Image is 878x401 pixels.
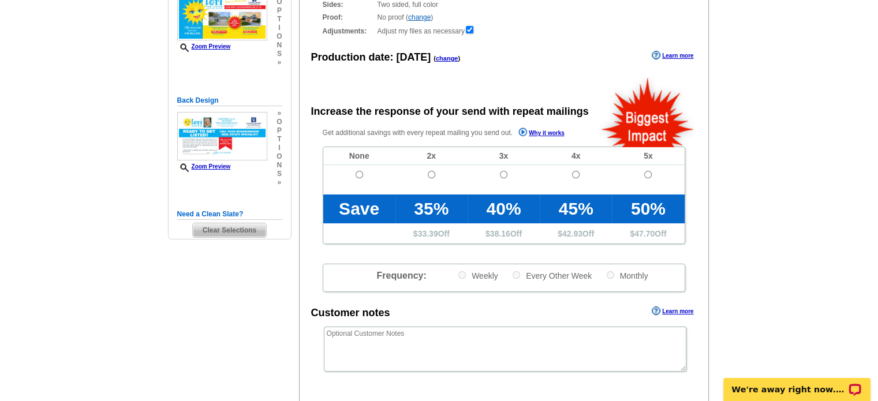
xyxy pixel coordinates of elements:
[395,223,468,243] td: $ Off
[177,112,267,160] img: small-thumb.jpg
[652,306,693,316] a: Learn more
[490,229,510,238] span: 38.16
[468,194,540,223] td: 40%
[177,163,231,170] a: Zoom Preview
[600,76,696,147] img: biggestImpact.png
[436,55,458,62] a: change
[540,223,612,243] td: $ Off
[376,271,426,280] span: Frequency:
[277,178,282,187] span: »
[277,118,282,126] span: o
[612,194,684,223] td: 50%
[540,194,612,223] td: 45%
[277,32,282,41] span: o
[513,271,520,279] input: Every Other Week
[277,126,282,135] span: p
[540,147,612,165] td: 4x
[606,270,648,281] label: Monthly
[418,229,438,238] span: 33.39
[277,152,282,161] span: o
[716,365,878,401] iframe: LiveChat chat widget
[612,223,684,243] td: $ Off
[323,126,589,140] p: Get additional savings with every repeat mailing you send out.
[323,25,685,36] div: Adjust my files as necessary
[311,50,461,65] div: Production date:
[311,104,589,119] div: Increase the response of your send with repeat mailings
[395,194,468,223] td: 35%
[434,55,460,62] span: ( )
[612,147,684,165] td: 5x
[652,51,693,60] a: Learn more
[277,58,282,67] span: »
[277,161,282,170] span: n
[277,41,282,50] span: n
[518,128,565,140] a: Why it works
[323,194,395,223] td: Save
[277,170,282,178] span: s
[323,147,395,165] td: None
[311,305,390,321] div: Customer notes
[277,144,282,152] span: i
[468,147,540,165] td: 3x
[177,43,231,50] a: Zoom Preview
[177,95,282,106] h5: Back Design
[408,13,431,21] a: change
[607,271,614,279] input: Monthly
[634,229,655,238] span: 47.70
[395,147,468,165] td: 2x
[277,6,282,15] span: p
[457,270,498,281] label: Weekly
[397,51,431,63] span: [DATE]
[468,223,540,243] td: $ Off
[177,209,282,220] h5: Need a Clean Slate?
[562,229,582,238] span: 42.93
[323,26,374,36] strong: Adjustments:
[277,109,282,118] span: »
[323,12,374,23] strong: Proof:
[277,50,282,58] span: s
[277,24,282,32] span: i
[458,271,466,279] input: Weekly
[323,12,685,23] div: No proof ( )
[277,135,282,144] span: t
[193,223,266,237] span: Clear Selections
[511,270,592,281] label: Every Other Week
[277,15,282,24] span: t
